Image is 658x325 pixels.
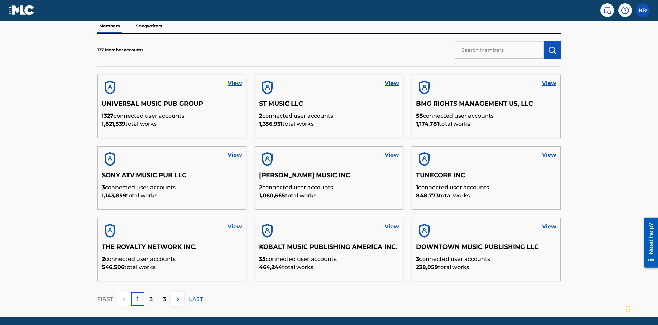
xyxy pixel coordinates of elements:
a: View [228,222,242,231]
div: Help [618,3,632,17]
a: View [385,222,399,231]
span: 546,506 [102,264,124,270]
p: Songwriters [134,19,164,33]
p: total works [102,263,242,272]
img: account [416,79,432,96]
h5: THE ROYALTY NETWORK INC. [102,243,242,255]
p: 1 [137,295,139,303]
img: help [621,6,629,14]
h5: DOWNTOWN MUSIC PUBLISHING LLC [416,243,556,255]
img: account [102,222,118,239]
img: account [259,151,276,167]
span: 1,821,539 [102,121,125,127]
p: total works [102,120,242,128]
span: 35 [259,256,266,262]
span: 3 [102,184,105,191]
p: connected user accounts [259,112,399,120]
a: Public Search [600,3,614,17]
p: connected user accounts [102,112,242,120]
div: User Menu [636,3,650,17]
span: 238,059 [416,264,438,270]
p: total works [102,192,242,200]
h5: TUNECORE INC [416,171,556,183]
span: 1 [416,184,418,191]
span: 2 [259,184,262,191]
a: View [542,222,556,231]
a: View [542,79,556,87]
input: Search Members [455,41,544,59]
p: total works [259,263,399,272]
span: 1,143,859 [102,192,126,199]
span: 55 [416,112,423,119]
div: Drag [626,299,630,320]
h5: [PERSON_NAME] MUSIC INC [259,171,399,183]
span: 848,773 [416,192,439,199]
span: 3 [416,256,419,262]
a: View [385,79,399,87]
a: View [228,79,242,87]
img: search [603,6,611,14]
p: total works [416,192,556,200]
iframe: Chat Widget [624,292,658,325]
p: total works [259,120,399,128]
a: View [542,151,556,159]
p: 137 Member accounts [97,47,143,53]
h5: UNIVERSAL MUSIC PUB GROUP [102,100,242,112]
span: 1,356,931 [259,121,282,127]
p: connected user accounts [259,255,399,263]
img: right [174,295,182,303]
span: 1,174,781 [416,121,439,127]
img: account [259,222,276,239]
h5: KOBALT MUSIC PUBLISHING AMERICA INC. [259,243,399,255]
p: 3 [163,295,166,303]
p: Members [97,19,122,33]
h5: SONY ATV MUSIC PUB LLC [102,171,242,183]
img: account [416,151,432,167]
img: account [102,151,118,167]
a: View [385,151,399,159]
img: account [102,79,118,96]
span: 1327 [102,112,113,119]
h5: BMG RIGHTS MANAGEMENT US, LLC [416,100,556,112]
img: account [416,222,432,239]
p: connected user accounts [416,255,556,263]
span: 464,244 [259,264,282,270]
span: 1,060,565 [259,192,285,199]
img: MLC Logo [8,5,35,15]
iframe: Resource Center [639,215,658,271]
span: 2 [259,112,262,119]
img: account [259,79,276,96]
p: total works [416,120,556,128]
p: FIRST [97,295,113,303]
p: connected user accounts [102,255,242,263]
p: total works [259,192,399,200]
a: View [228,151,242,159]
h5: ST MUSIC LLC [259,100,399,112]
p: 2 [149,295,153,303]
p: connected user accounts [259,183,399,192]
span: 2 [102,256,105,262]
img: Search Works [548,46,556,54]
p: total works [416,263,556,272]
p: connected user accounts [416,112,556,120]
p: connected user accounts [102,183,242,192]
p: connected user accounts [416,183,556,192]
p: LAST [189,295,203,303]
